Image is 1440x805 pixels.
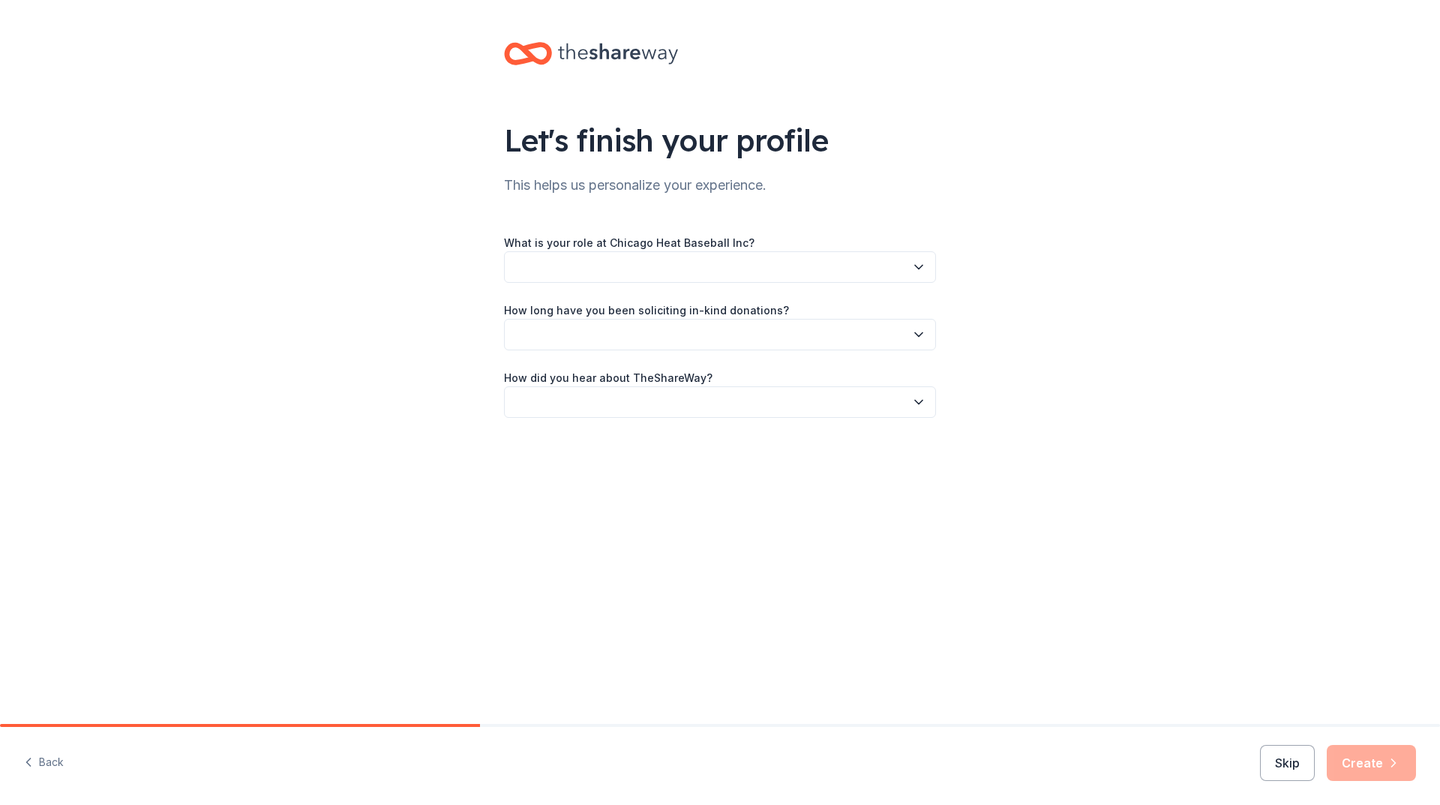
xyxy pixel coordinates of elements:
[504,303,789,318] label: How long have you been soliciting in-kind donations?
[504,371,712,386] label: How did you hear about TheShareWay?
[504,173,936,197] div: This helps us personalize your experience.
[504,236,754,251] label: What is your role at Chicago Heat Baseball Inc?
[1260,745,1315,781] button: Skip
[24,747,64,779] button: Back
[504,119,936,161] div: Let's finish your profile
